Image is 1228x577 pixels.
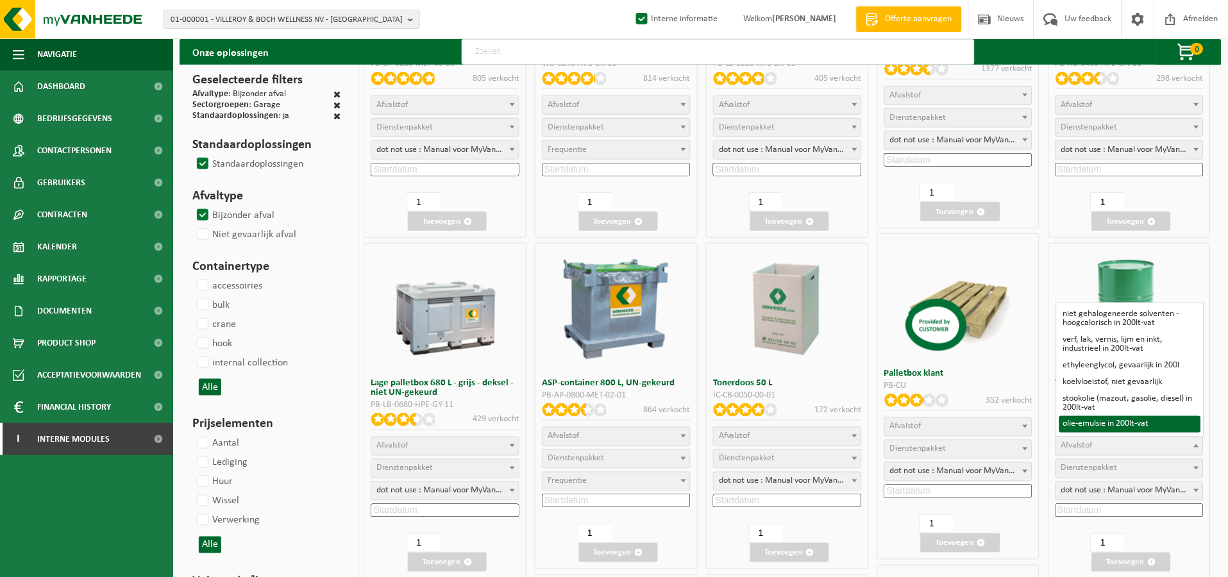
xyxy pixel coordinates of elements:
button: Toevoegen [750,543,829,562]
li: koelvloeistof, niet gevaarlijk [1059,374,1202,390]
span: Afvalstof [890,90,921,100]
button: Toevoegen [750,212,829,231]
p: 352 verkocht [986,394,1032,407]
div: PB-LB-0680-HPE-GY-11 [371,401,519,410]
input: Startdatum [884,153,1032,167]
span: Navigatie [37,38,77,71]
label: Bijzonder afval [194,206,274,225]
span: Offerte aanvragen [882,13,955,26]
input: 1 [920,183,954,202]
input: Startdatum [371,504,519,517]
label: accessoiries [194,276,262,296]
input: 1 [407,533,441,553]
button: Toevoegen [1092,553,1171,572]
span: Afvalstof [376,441,408,451]
span: dot not use : Manual voor MyVanheede [714,472,861,490]
span: dot not use : Manual voor MyVanheede [371,140,519,160]
span: 0 [1191,43,1204,55]
span: Dienstenpakket [1061,122,1118,132]
input: Startdatum [1056,504,1204,517]
input: 1 [749,524,783,543]
label: Interne informatie [634,10,718,29]
p: 805 verkocht [473,72,519,85]
p: 172 verkocht [815,403,862,417]
div: : ja [192,112,289,122]
p: 405 verkocht [815,72,862,85]
h3: Standaardoplossingen [192,135,341,155]
div: PB-CU [884,381,1032,390]
h3: ASP-container 800 L, UN-gekeurd [542,378,690,388]
button: Toevoegen [408,553,487,572]
span: Dienstenpakket [1061,464,1118,473]
h3: Afvaltype [192,187,341,206]
p: 1377 verkocht [981,62,1032,76]
input: 1 [1091,192,1125,212]
li: niet gehalogeneerde solventen - hoogcalorisch in 200lt-vat [1059,306,1202,331]
p: 864 verkocht [644,403,691,417]
span: Dienstenpakket [376,464,433,473]
span: dot not use : Manual voor MyVanheede [371,481,519,501]
button: Toevoegen [1092,212,1171,231]
span: dot not use : Manual voor MyVanheede [1056,482,1203,500]
span: Afvalstof [890,422,921,431]
span: Dienstenpakket [548,122,604,132]
label: Huur [194,472,233,492]
div: IC-CB-0050-00-01 [713,391,861,400]
span: Afvalstof [719,431,750,441]
button: Toevoegen [579,543,658,562]
button: Toevoegen [408,212,487,231]
span: Acceptatievoorwaarden [37,359,141,391]
li: verf, lak, vernis, lijm en inkt, industrieel in 200lt-vat [1059,331,1202,357]
span: dot not use : Manual voor MyVanheede [1056,141,1203,159]
span: dot not use : Manual voor MyVanheede [371,482,518,500]
span: Dienstenpakket [890,444,946,454]
label: Lediging [194,453,248,472]
span: I [13,423,24,455]
h3: Tonerdoos 50 L [713,378,861,388]
span: Dienstenpakket [376,122,433,132]
span: Dashboard [37,71,85,103]
p: 429 verkocht [473,413,519,426]
input: Startdatum [713,494,861,508]
span: Afvalstof [548,431,579,441]
span: Gebruikers [37,167,85,199]
label: hook [194,334,232,353]
span: Standaardoplossingen [192,111,278,121]
span: dot not use : Manual voor MyVanheede [371,141,518,159]
span: Frequentie [548,476,587,486]
h2: Onze oplossingen [180,39,282,65]
input: Zoeken [462,39,975,65]
img: PB-AP-0800-MET-02-01 [562,253,671,362]
span: Interne modules [37,423,110,455]
span: Kalender [37,231,77,263]
h3: Prijselementen [192,415,341,434]
input: 1 [578,192,612,212]
img: IC-CB-0050-00-01 [733,253,842,362]
label: Standaardoplossingen [194,155,303,174]
label: crane [194,315,236,334]
input: Startdatum [542,494,690,508]
p: 298 verkocht [1157,72,1204,85]
span: 01-000001 - VILLEROY & BOCH WELLNESS NV - [GEOGRAPHIC_DATA] [171,10,403,29]
button: Toevoegen [921,202,1000,221]
span: Afvalstof [1061,441,1093,451]
h3: Containertype [192,257,341,276]
input: 1 [1091,533,1125,553]
p: 814 verkocht [644,72,691,85]
span: dot not use : Manual voor MyVanheede [885,463,1032,481]
img: PB-CU [904,244,1013,353]
span: dot not use : Manual voor MyVanheede [1056,140,1204,160]
span: Rapportage [37,263,87,295]
span: Afvalstof [376,100,408,110]
li: stookolie (mazout, gasolie, diesel) in 200lt-vat [1059,390,1202,416]
button: Alle [199,379,221,396]
h3: Lage palletbox 680 L - grijs - deksel - niet UN-gekeurd [371,378,519,397]
span: Sectorgroepen [192,100,249,110]
label: Verwerking [194,511,260,530]
span: Afvalstof [548,100,579,110]
div: : Garage [192,101,280,112]
span: dot not use : Manual voor MyVanheede [713,140,861,160]
label: Niet gevaarlijk afval [194,225,296,244]
span: dot not use : Manual voor MyVanheede [884,131,1032,150]
span: dot not use : Manual voor MyVanheede [713,472,861,491]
